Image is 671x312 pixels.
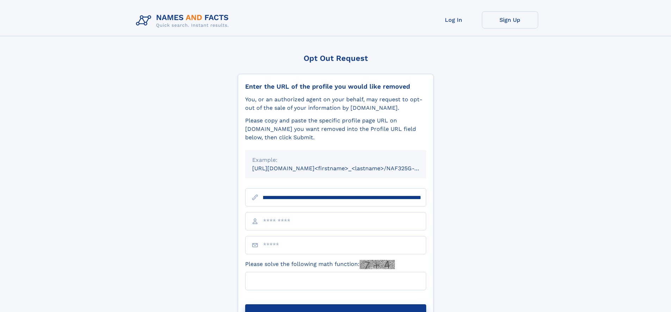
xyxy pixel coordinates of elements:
[133,11,235,30] img: Logo Names and Facts
[482,11,538,28] a: Sign Up
[252,165,440,172] small: [URL][DOMAIN_NAME]<firstname>_<lastname>/NAF325G-xxxxxxxx
[238,54,434,63] div: Opt Out Request
[245,83,426,90] div: Enter the URL of the profile you would like removed
[245,95,426,112] div: You, or an authorized agent on your behalf, may request to opt-out of the sale of your informatio...
[252,156,419,164] div: Example:
[245,260,395,269] label: Please solve the following math function:
[245,116,426,142] div: Please copy and paste the specific profile page URL on [DOMAIN_NAME] you want removed into the Pr...
[425,11,482,28] a: Log In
